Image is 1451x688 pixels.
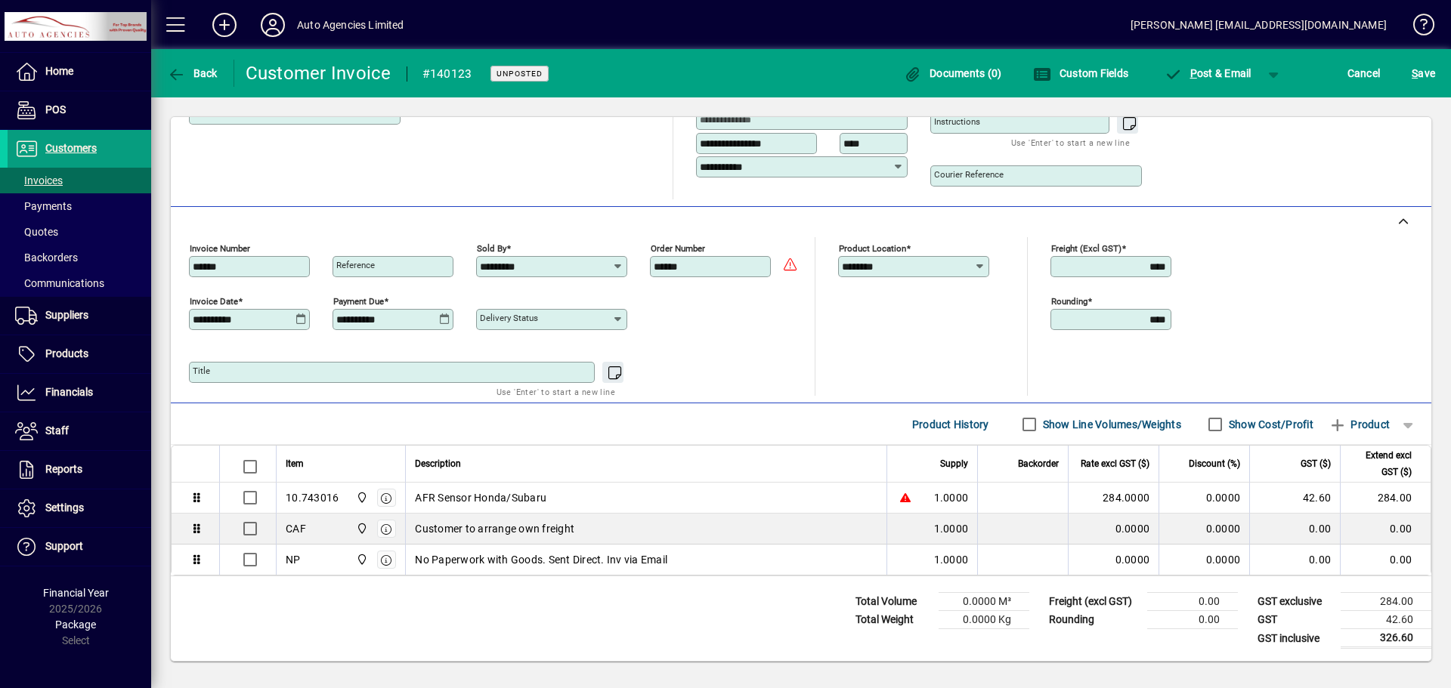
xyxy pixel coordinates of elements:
td: 0.00 [1147,593,1238,611]
span: Rate excl GST ($) [1081,455,1149,472]
a: Staff [8,412,151,450]
span: Financial Year [43,587,109,599]
td: 284.00 [1341,593,1431,611]
span: Unposted [497,69,543,79]
span: Support [45,540,83,552]
a: Knowledge Base [1402,3,1432,52]
span: AFR Sensor Honda/Subaru [415,490,546,505]
a: Reports [8,451,151,489]
mat-label: Rounding [1051,296,1087,307]
span: Back [167,67,218,79]
span: Item [286,455,304,472]
div: 284.0000 [1078,490,1149,505]
mat-label: Reference [336,260,375,270]
span: Financials [45,386,93,398]
div: Auto Agencies Limited [297,13,404,37]
div: NP [286,552,301,567]
button: Profile [249,11,297,39]
span: Product History [912,412,989,437]
td: 0.00 [1340,514,1431,545]
span: Home [45,65,73,77]
span: ost & Email [1164,67,1251,79]
div: 0.0000 [1078,552,1149,567]
span: S [1412,67,1418,79]
label: Show Line Volumes/Weights [1040,417,1181,432]
div: CAF [286,521,306,536]
div: Customer Invoice [246,61,391,85]
a: Payments [8,193,151,219]
span: 1.0000 [934,552,969,567]
span: Documents (0) [904,67,1002,79]
span: Settings [45,501,84,514]
td: GST exclusive [1250,593,1341,611]
span: Reports [45,463,82,475]
mat-label: Sold by [477,243,506,254]
mat-hint: Use 'Enter' to start a new line [1011,134,1130,151]
td: 284.00 [1340,483,1431,514]
td: 42.60 [1341,611,1431,629]
td: 0.0000 [1159,483,1249,514]
a: Settings [8,489,151,527]
span: Products [45,347,88,359]
a: Products [8,335,151,373]
span: Payments [15,200,72,212]
mat-label: Invoice number [190,243,250,254]
button: Product History [906,411,995,438]
span: POS [45,103,66,116]
span: Package [55,619,96,631]
span: Rangiora [352,551,370,568]
td: 0.00 [1249,514,1340,545]
span: Extend excl GST ($) [1350,447,1412,480]
td: 326.60 [1341,629,1431,648]
button: Product [1321,411,1397,438]
span: Suppliers [45,309,88,321]
td: Freight (excl GST) [1041,593,1147,611]
span: ave [1412,61,1435,85]
mat-label: Instructions [934,116,980,127]
button: Post & Email [1156,60,1259,87]
a: Backorders [8,245,151,270]
a: Invoices [8,168,151,193]
td: Total Volume [848,593,939,611]
span: Quotes [15,226,58,238]
td: GST [1250,611,1341,629]
button: Back [163,60,221,87]
span: Rangiora [352,489,370,506]
div: 0.0000 [1078,521,1149,536]
div: 10.743016 [286,490,339,505]
td: Rounding [1041,611,1147,629]
mat-label: Freight (excl GST) [1051,243,1122,254]
mat-label: Invoice date [190,296,238,307]
app-page-header-button: Back [151,60,234,87]
label: Show Cost/Profit [1226,417,1313,432]
td: 0.00 [1147,611,1238,629]
td: GST inclusive [1250,629,1341,648]
a: Financials [8,374,151,412]
span: Custom Fields [1033,67,1128,79]
div: #140123 [422,62,472,86]
span: Rangiora [352,520,370,537]
button: Custom Fields [1029,60,1132,87]
span: Customer to arrange own freight [415,521,574,536]
td: 0.0000 Kg [939,611,1029,629]
td: 0.0000 M³ [939,593,1029,611]
mat-label: Title [193,366,210,376]
span: No Paperwork with Goods. Sent Direct. Inv via Email [415,552,667,567]
span: GST ($) [1301,455,1331,472]
span: Staff [45,424,69,437]
td: 0.0000 [1159,514,1249,545]
mat-hint: Use 'Enter' to start a new line [497,383,615,400]
mat-label: Courier Reference [934,169,1004,180]
a: POS [8,91,151,129]
button: Save [1408,60,1439,87]
a: Quotes [8,219,151,245]
a: Support [8,528,151,566]
td: Total Weight [848,611,939,629]
span: P [1190,67,1197,79]
span: Discount (%) [1189,455,1240,472]
a: Communications [8,270,151,296]
td: 0.00 [1340,545,1431,575]
mat-label: Payment due [333,296,384,307]
a: Suppliers [8,297,151,335]
a: Home [8,53,151,91]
